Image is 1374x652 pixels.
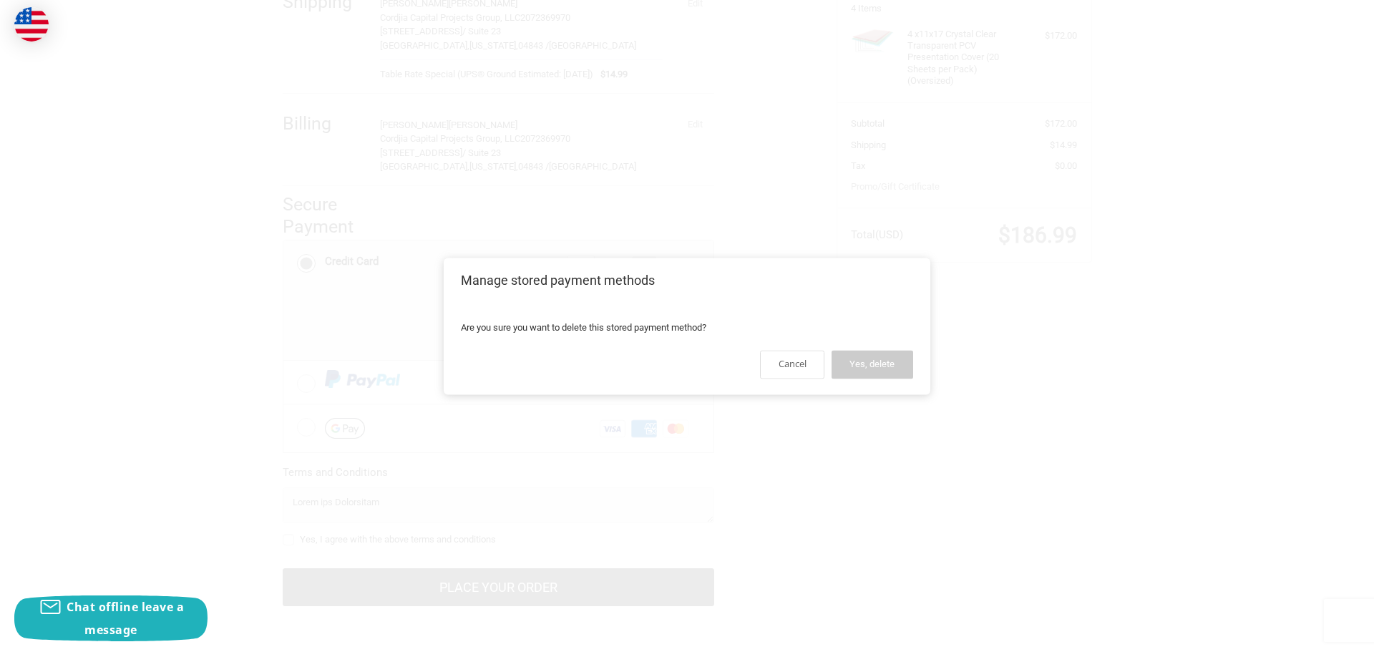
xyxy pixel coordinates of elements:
p: Are you sure you want to delete this stored payment method? [461,321,912,335]
span: Chat offline leave a message [67,599,184,638]
button: Cancel [760,351,824,379]
iframe: Google Customer Reviews [1256,613,1374,652]
button: Yes, delete [832,351,913,379]
button: Chat offline leave a message [14,595,208,641]
h2: Manage stored payment methods [461,273,912,290]
img: duty and tax information for United States [14,7,49,42]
